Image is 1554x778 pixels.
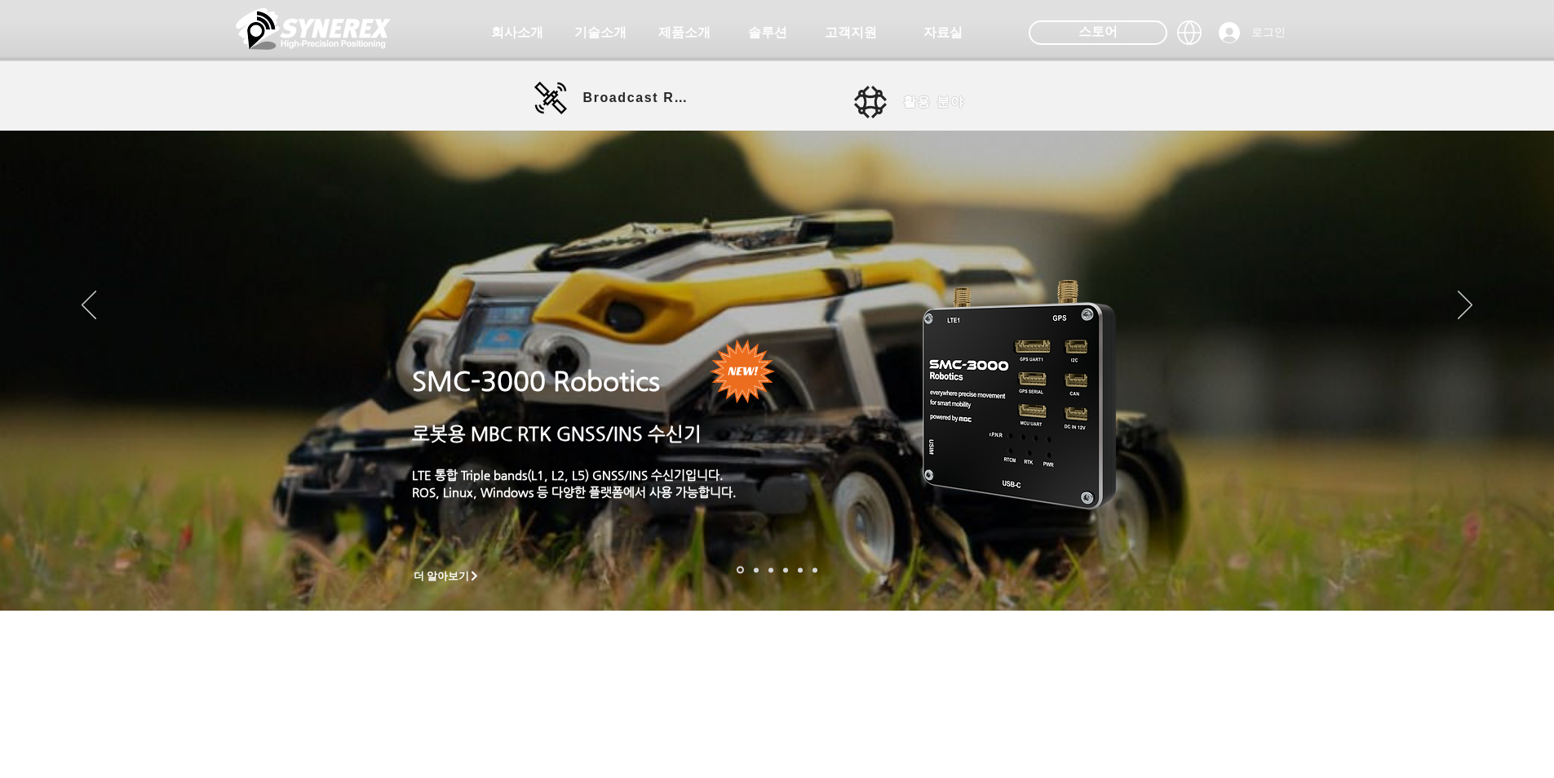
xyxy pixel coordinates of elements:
span: Broadcast RTK [583,91,693,105]
a: Broadcast RTK [534,82,693,114]
a: LTE 통합 Triple bands(L1, L2, L5) GNSS/INS 수신기입니다. [412,468,724,482]
a: 기술소개 [560,16,641,49]
button: 로그인 [1207,17,1297,48]
span: 고객지원 [825,24,877,42]
a: 더 알아보기 [406,566,488,586]
a: 자율주행 [783,567,788,572]
span: 스토어 [1078,23,1118,41]
span: 로그인 [1246,24,1291,41]
img: 씨너렉스_White_simbol_대지 1.png [236,4,391,53]
a: 로봇 [798,567,803,572]
a: 드론 8 - SMC 2000 [754,567,759,572]
a: 로봇- SMC 2000 [737,567,744,574]
a: 회사소개 [476,16,558,49]
span: 기술소개 [574,24,626,42]
span: 회사소개 [491,24,543,42]
span: 제품소개 [658,24,711,42]
a: 자료실 [902,16,984,49]
span: 솔루션 [748,24,787,42]
img: KakaoTalk_20241224_155801212.png [900,256,1140,529]
span: 자료실 [923,24,963,42]
a: SMC-3000 Robotics [412,366,660,397]
span: 더 알아보기 [414,569,470,584]
nav: 슬라이드 [732,567,822,574]
button: 이전 [82,291,96,322]
a: 측량 IoT [768,567,773,572]
iframe: Wix Chat [1366,708,1554,778]
button: 다음 [1458,291,1472,322]
a: 로봇용 MBC RTK GNSS/INS 수신기 [412,423,702,444]
a: 정밀농업 [812,567,817,572]
a: ROS, Linux, Windows 등 다양한 플랫폼에서 사용 가능합니다. [412,485,737,499]
a: 제품소개 [644,16,725,49]
span: 활용 분야 [903,94,965,111]
a: 활용 분야 [854,86,1001,118]
div: 스토어 [1029,20,1167,45]
a: 고객지원 [810,16,892,49]
a: 솔루션 [727,16,808,49]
